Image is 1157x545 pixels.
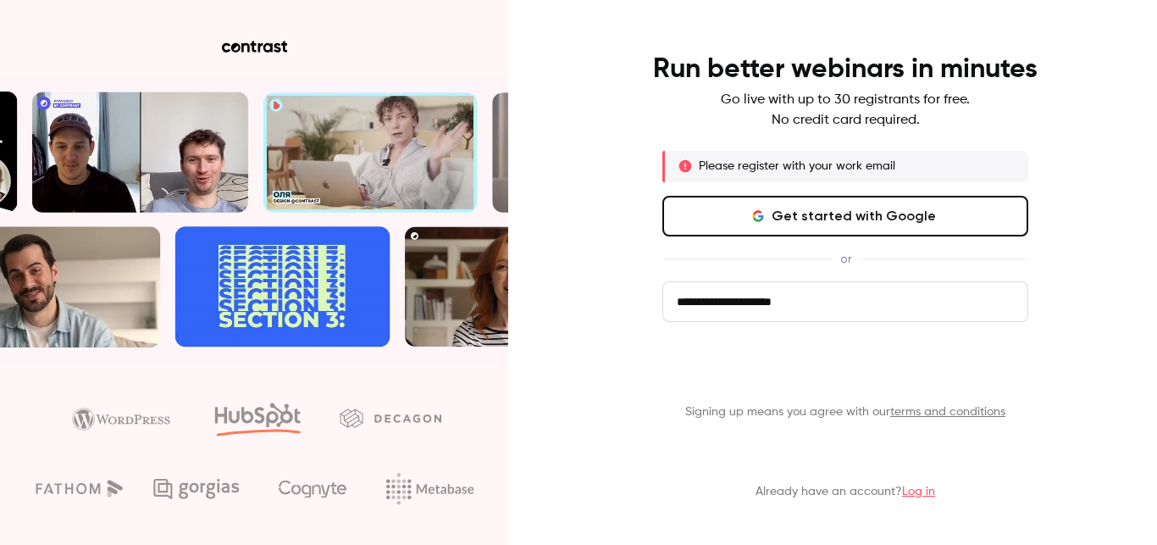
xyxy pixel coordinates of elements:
p: Signing up means you agree with our [662,403,1028,420]
button: Get started [662,349,1028,390]
a: Log in [902,486,935,498]
a: terms and conditions [890,406,1005,418]
p: Already have an account? [756,483,935,500]
span: or [832,250,860,268]
p: Go live with up to 30 registrants for free. No credit card required. [721,90,970,131]
h4: Run better webinars in minutes [653,53,1038,86]
p: Please register with your work email [699,158,895,175]
img: decagon [340,409,441,427]
button: Get started with Google [662,196,1028,236]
